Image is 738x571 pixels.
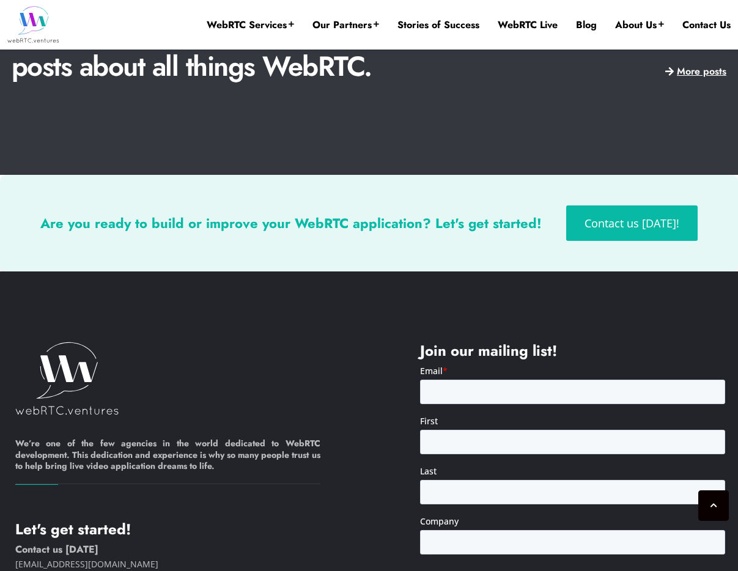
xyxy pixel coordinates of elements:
[682,18,731,32] a: Contact Us
[615,18,664,32] a: About Us
[665,67,726,77] a: More posts
[420,342,725,360] h4: Join our mailing list!
[40,216,542,230] h3: Are you ready to build or improve your WebRTC application? Let's get started!
[15,542,98,556] a: Contact us [DATE]
[15,438,320,484] h6: We’re one of the few agencies in the world dedicated to WebRTC development. This dedication and e...
[207,18,294,32] a: WebRTC Services
[576,18,597,32] a: Blog
[15,520,320,539] h4: Let's get started!
[566,205,698,241] a: Contact us [DATE]!
[585,218,679,229] span: Contact us [DATE]!
[312,18,379,32] a: Our Partners
[498,18,558,32] a: WebRTC Live
[15,558,158,570] a: [EMAIL_ADDRESS][DOMAIN_NAME]
[677,67,726,77] span: More posts
[397,18,479,32] a: Stories of Success
[7,6,59,43] img: WebRTC.ventures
